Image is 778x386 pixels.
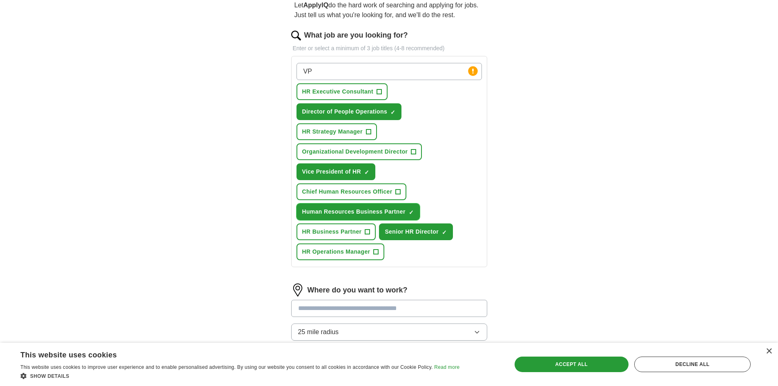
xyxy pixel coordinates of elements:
span: ✓ [442,229,447,236]
span: ✓ [390,109,395,116]
button: Director of People Operations✓ [296,103,402,120]
span: Senior HR Director [385,228,439,236]
div: Show details [20,372,459,380]
div: Close [766,348,772,355]
span: Director of People Operations [302,107,388,116]
span: Show details [30,373,69,379]
button: Organizational Development Director [296,143,422,160]
button: Vice President of HR✓ [296,163,375,180]
button: Chief Human Resources Officer [296,183,407,200]
button: Senior HR Director✓ [379,223,453,240]
span: Human Resources Business Partner [302,208,406,216]
label: What job are you looking for? [304,30,408,41]
input: Type a job title and press enter [296,63,482,80]
span: ✓ [364,169,369,176]
label: Where do you want to work? [308,285,408,296]
span: Chief Human Resources Officer [302,187,392,196]
p: Enter or select a minimum of 3 job titles (4-8 recommended) [291,44,487,53]
span: HR Strategy Manager [302,127,363,136]
img: search.png [291,31,301,40]
span: ✓ [409,209,414,216]
button: HR Executive Consultant [296,83,388,100]
button: HR Operations Manager [296,243,385,260]
span: 25 mile radius [298,327,339,337]
button: HR Strategy Manager [296,123,377,140]
strong: ApplyIQ [303,2,328,9]
button: HR Business Partner [296,223,376,240]
img: location.png [291,283,304,297]
button: 25 mile radius [291,324,487,341]
span: HR Operations Manager [302,248,370,256]
span: HR Business Partner [302,228,362,236]
a: Read more, opens a new window [434,364,459,370]
span: Organizational Development Director [302,147,408,156]
button: Human Resources Business Partner✓ [296,203,420,220]
div: Decline all [634,357,751,372]
span: This website uses cookies to improve user experience and to enable personalised advertising. By u... [20,364,433,370]
span: HR Executive Consultant [302,87,374,96]
div: This website uses cookies [20,348,439,360]
div: Accept all [515,357,629,372]
span: Vice President of HR [302,167,361,176]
